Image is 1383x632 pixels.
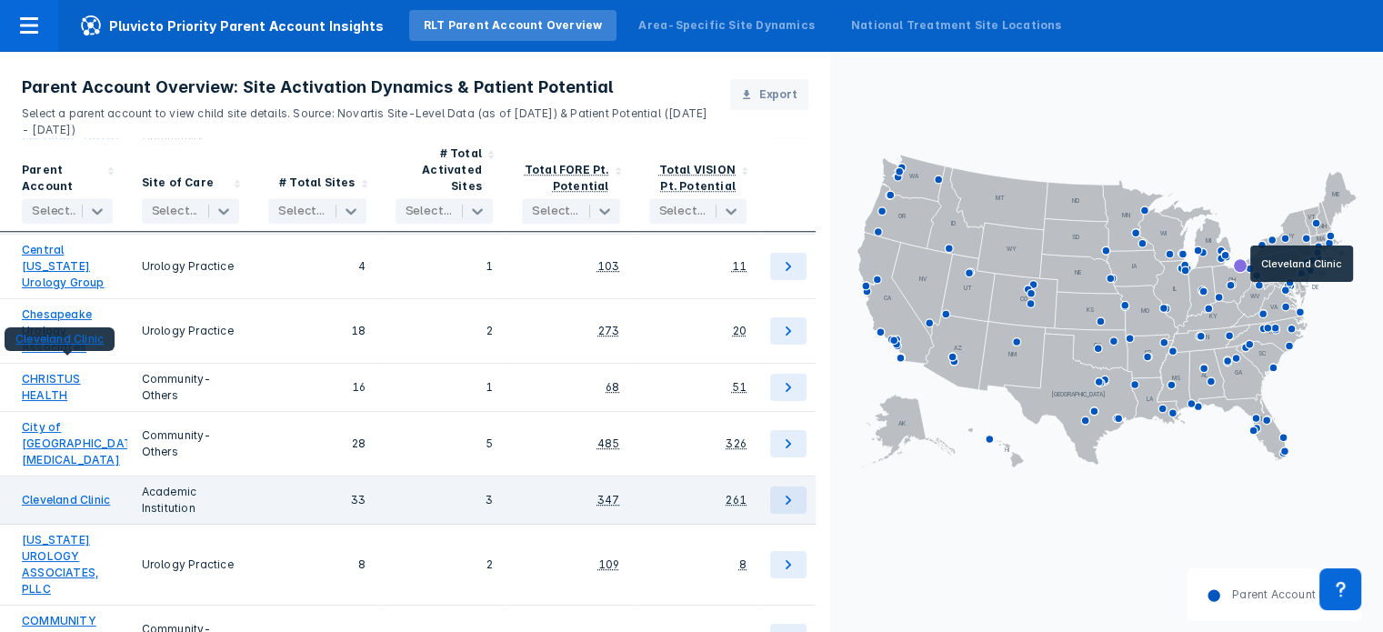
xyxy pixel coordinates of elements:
div: Sort [635,138,762,232]
div: National Treatment Site Locations [851,17,1062,34]
h3: Parent Account Overview: Site Activation Dynamics & Patient Potential [22,76,708,98]
span: Pluvicto Priority Parent Account Insights [58,15,406,36]
dd: Parent Account HQ [1221,587,1336,603]
div: Parent Account [22,162,102,195]
div: 18 [268,306,366,356]
div: Area-Specific Site Dynamics [638,17,814,34]
a: RLT Parent Account Overview [409,10,616,41]
div: 1 [396,371,494,404]
div: RLT Parent Account Overview [424,17,602,34]
div: Urology Practice [142,306,240,356]
div: Select... [532,204,578,218]
a: CHRISTUS HEALTH [22,371,113,404]
div: Community-Others [142,371,240,404]
div: 347 [597,492,620,508]
div: Urology Practice [142,532,240,597]
div: # Total Activated Sites [396,145,483,195]
div: 33 [268,484,366,517]
div: Site of Care [142,175,214,195]
div: 1 [396,242,494,291]
div: 11 [732,258,747,275]
div: 68 [606,379,619,396]
div: Sort [254,138,381,232]
button: Export [730,79,808,110]
span: Export [759,86,797,103]
div: Contact Support [1319,568,1361,610]
a: City of [GEOGRAPHIC_DATA][MEDICAL_DATA] [22,419,144,468]
div: 261 [726,492,747,508]
div: 4 [268,242,366,291]
div: 20 [733,323,747,339]
div: Community-Others [142,419,240,468]
a: National Treatment Site Locations [837,10,1077,41]
div: 8 [268,532,366,597]
div: 3 [396,484,494,517]
div: 273 [598,323,620,339]
div: Select... [278,204,325,218]
div: 109 [598,557,620,573]
div: 28 [268,419,366,468]
div: 103 [597,258,620,275]
div: 485 [597,436,620,452]
p: Select a parent account to view child site details. Source: Novartis Site-Level Data (as of [DATE... [22,98,708,138]
div: Academic Institution [142,484,240,517]
div: Urology Practice [142,242,240,291]
a: Area-Specific Site Dynamics [624,10,828,41]
div: 51 [732,379,747,396]
div: 2 [396,532,494,597]
div: Total VISION Pt. Potential [659,163,736,193]
div: 5 [396,419,494,468]
div: Sort [381,138,508,232]
div: Total FORE Pt. Potential [525,163,609,193]
a: Chesapeake Urology Associates [22,306,113,356]
a: Central [US_STATE] Urology Group [22,242,113,291]
a: [US_STATE] UROLOGY ASSOCIATES, PLLC [22,532,113,597]
div: Sort [507,138,635,232]
div: 326 [726,436,747,452]
div: 2 [396,306,494,356]
div: # Total Sites [279,175,356,195]
div: Sort [127,138,255,232]
div: 8 [739,557,747,573]
div: 16 [268,371,366,404]
a: Cleveland Clinic [22,492,110,508]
